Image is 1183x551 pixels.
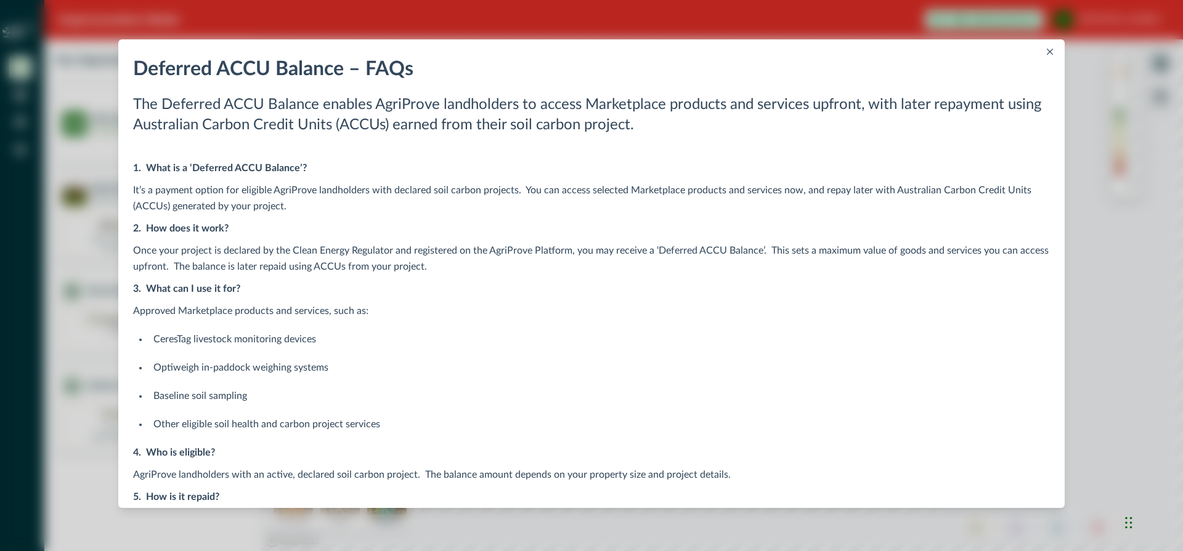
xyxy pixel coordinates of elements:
[133,163,307,173] strong: 1. What is a ‘Deferred ACCU Balance’?
[148,360,1050,376] li: Optiweigh in-paddock weighing systems
[1125,504,1132,541] div: Drag
[133,448,215,457] strong: 4. Who is eligible?
[133,182,1050,214] p: It’s a payment option for eligible AgriProve landholders with declared soil carbon projects. You ...
[133,303,1050,319] p: Approved Marketplace products and services, such as:
[133,492,219,502] strong: 5. How is it repaid?
[133,467,1050,483] p: AgriProve landholders with an active, declared soil carbon project. The balance amount depends on...
[133,59,413,79] span: Deferred ACCU Balance – FAQs
[148,388,1050,404] li: Baseline soil sampling
[133,95,1050,135] h2: The Deferred ACCU Balance enables AgriProve landholders to access Marketplace products and servic...
[133,223,229,233] strong: 2. How does it work?
[1121,492,1183,551] iframe: Chat Widget
[133,284,240,294] strong: 3. What can I use it for?
[148,331,1050,347] li: CeresTag livestock monitoring devices
[148,416,1050,432] li: Other eligible soil health and carbon project services
[1043,44,1057,59] button: Close
[133,243,1050,275] p: Once your project is declared by the Clean Energy Regulator and registered on the AgriProve Platf...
